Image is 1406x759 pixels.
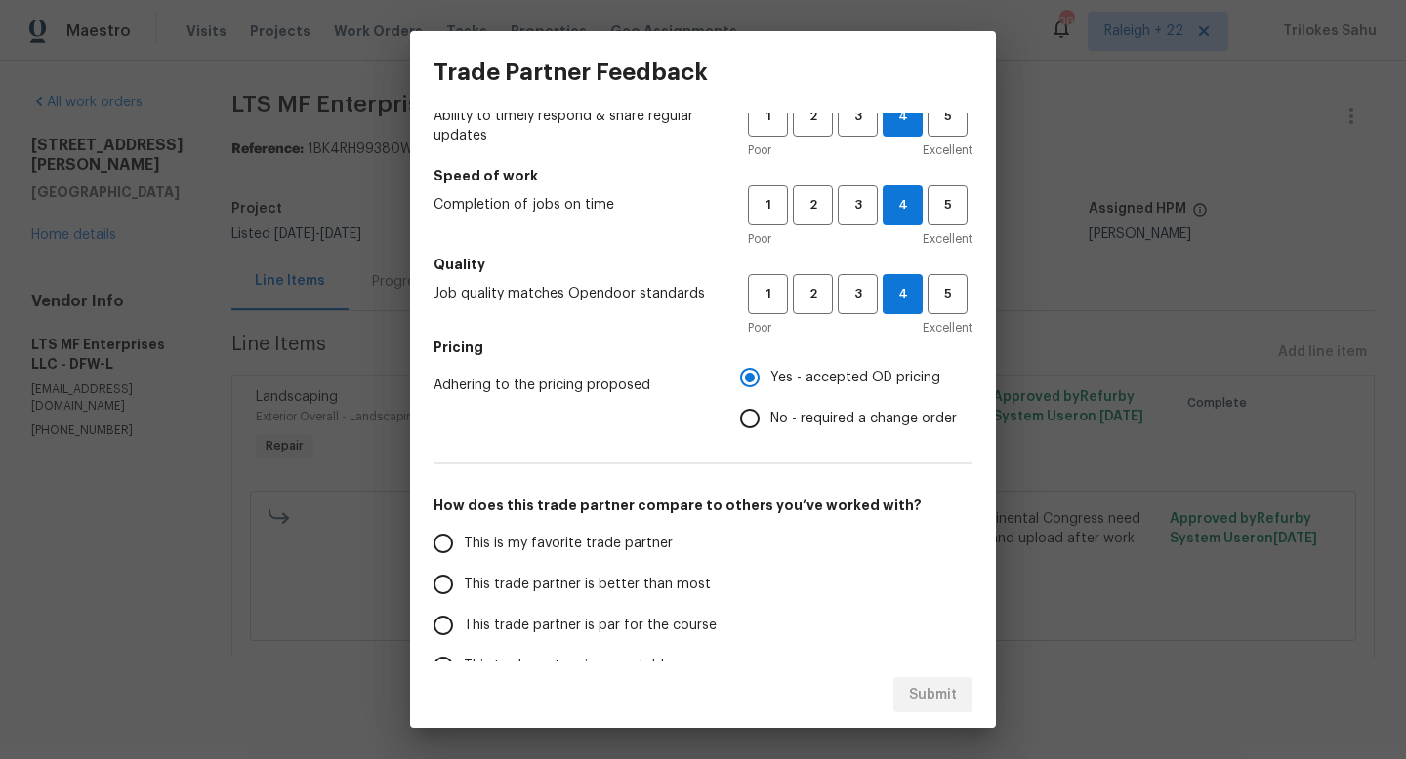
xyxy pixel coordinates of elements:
span: Excellent [923,140,972,160]
span: 5 [930,105,966,128]
span: 2 [795,283,831,305]
h5: Pricing [434,338,972,357]
button: 4 [883,97,923,137]
span: 1 [750,105,786,128]
div: Pricing [740,357,972,439]
span: Excellent [923,229,972,249]
span: Completion of jobs on time [434,195,717,215]
span: Excellent [923,318,972,338]
h5: Quality [434,255,972,274]
span: 2 [795,194,831,217]
span: This trade partner is better than most [464,575,711,595]
span: Poor [748,318,771,338]
span: Job quality matches Opendoor standards [434,284,717,303]
span: Ability to timely respond & share regular updates [434,106,717,145]
button: 5 [928,97,968,137]
button: 4 [883,185,923,225]
span: 4 [884,283,922,305]
h5: How does this trade partner compare to others you’ve worked with? [434,496,972,515]
h3: Trade Partner Feedback [434,59,708,86]
span: Adhering to the pricing proposed [434,376,709,395]
button: 4 [883,274,923,314]
button: 2 [793,97,833,137]
span: Poor [748,229,771,249]
span: 3 [840,194,876,217]
span: This trade partner is par for the course [464,616,717,636]
button: 1 [748,97,788,137]
span: Poor [748,140,771,160]
span: 5 [930,283,966,305]
span: No - required a change order [770,409,957,429]
button: 1 [748,185,788,225]
button: 5 [928,185,968,225]
button: 5 [928,274,968,314]
span: 4 [884,194,922,217]
h5: Speed of work [434,166,972,185]
span: Yes - accepted OD pricing [770,368,940,388]
div: How does this trade partner compare to others you’ve worked with? [434,523,972,728]
button: 3 [838,97,878,137]
button: 2 [793,274,833,314]
span: 3 [840,283,876,305]
button: 3 [838,185,878,225]
button: 2 [793,185,833,225]
button: 3 [838,274,878,314]
span: 2 [795,105,831,128]
span: This trade partner is acceptable [464,657,672,677]
span: 1 [750,194,786,217]
span: 3 [840,105,876,128]
button: 1 [748,274,788,314]
span: 4 [884,105,922,128]
span: This is my favorite trade partner [464,534,673,554]
span: 1 [750,283,786,305]
span: 5 [930,194,966,217]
